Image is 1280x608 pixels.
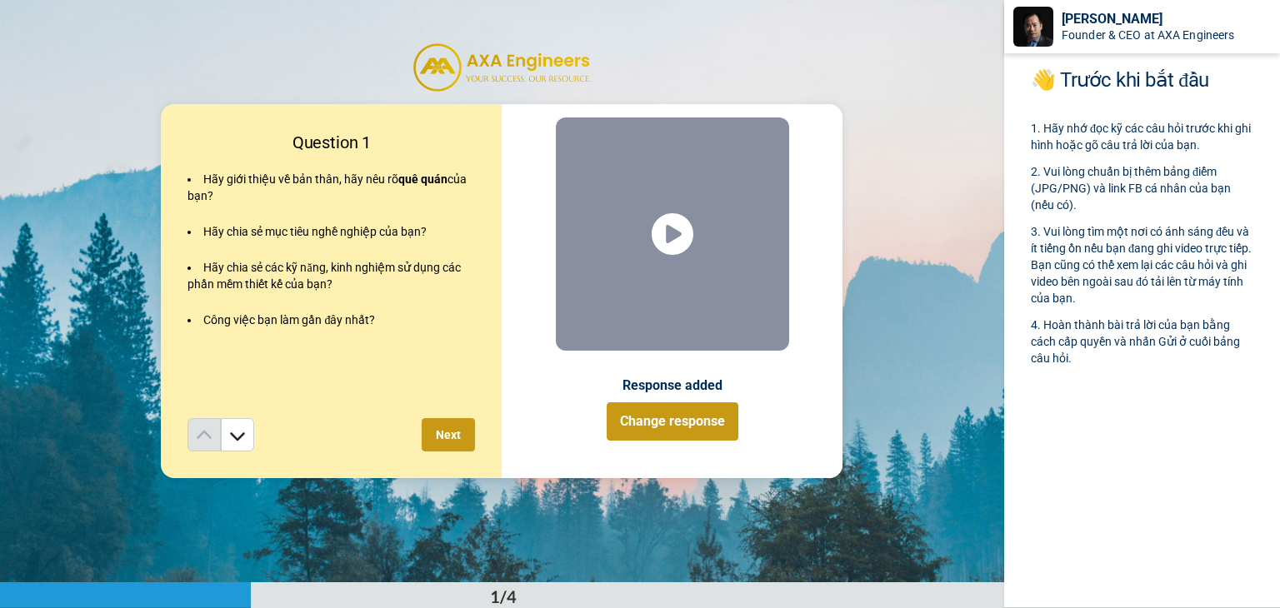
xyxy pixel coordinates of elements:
span: Vui lòng tìm một nơi có ánh sáng đều và ít tiếng ồn nếu bạn đang ghi video trực tiếp. Bạn cũng có... [1031,225,1254,305]
span: Công việc bạn làm gần đây nhất? [203,313,375,326]
span: Hãy giới thiệu về bản thân, hãy nêu rõ [203,172,398,186]
span: Hãy chia sẻ mục tiêu nghề nghiệp của bạn? [203,225,427,238]
img: Profile Image [1013,7,1053,47]
button: Next [422,418,475,451]
span: Hãy chia sẻ các kỹ năng, kinh nghiệm sử dụng các phần mềm thiết kế của bạn? [187,261,462,291]
div: Founder & CEO at AXA Engineers [1062,28,1279,42]
div: Response added [622,376,722,396]
span: Vui lòng chuẩn bị thêm bảng điểm (JPG/PNG) và link FB cá nhân của bạn (nếu có). [1031,165,1233,212]
div: [PERSON_NAME] [1062,11,1279,27]
span: quê quán [398,172,447,186]
div: 1/4 [463,585,543,608]
span: 👋 Trước khi bắt đầu [1031,68,1209,92]
h4: Question 1 [187,131,475,154]
button: Change response [607,402,738,441]
span: Hoàn thành bài trả lời của bạn bằng cách cấp quyền và nhấn Gửi ở cuối bảng câu hỏi. [1031,318,1242,365]
span: Hãy nhớ đọc kỹ các câu hỏi trước khi ghi hình hoặc gõ câu trả lời của bạn. [1031,122,1253,152]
